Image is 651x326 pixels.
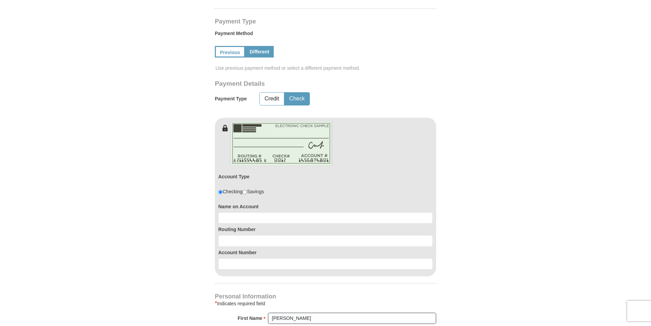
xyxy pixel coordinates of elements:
[218,203,433,210] label: Name on Account
[245,46,274,58] a: Different
[216,65,437,71] span: Use previous payment method or select a different payment method.
[215,80,388,88] h3: Payment Details
[215,46,245,58] a: Previous
[218,188,264,195] div: Checking Savings
[215,96,247,102] h5: Payment Type
[230,121,332,166] img: check-en.png
[215,299,436,308] div: Indicates required field
[215,30,436,40] label: Payment Method
[218,249,433,256] label: Account Number
[218,226,433,233] label: Routing Number
[218,173,250,180] label: Account Type
[238,313,262,323] strong: First Name
[285,93,309,105] button: Check
[215,294,436,299] h4: Personal Information
[260,93,284,105] button: Credit
[215,19,436,24] h4: Payment Type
